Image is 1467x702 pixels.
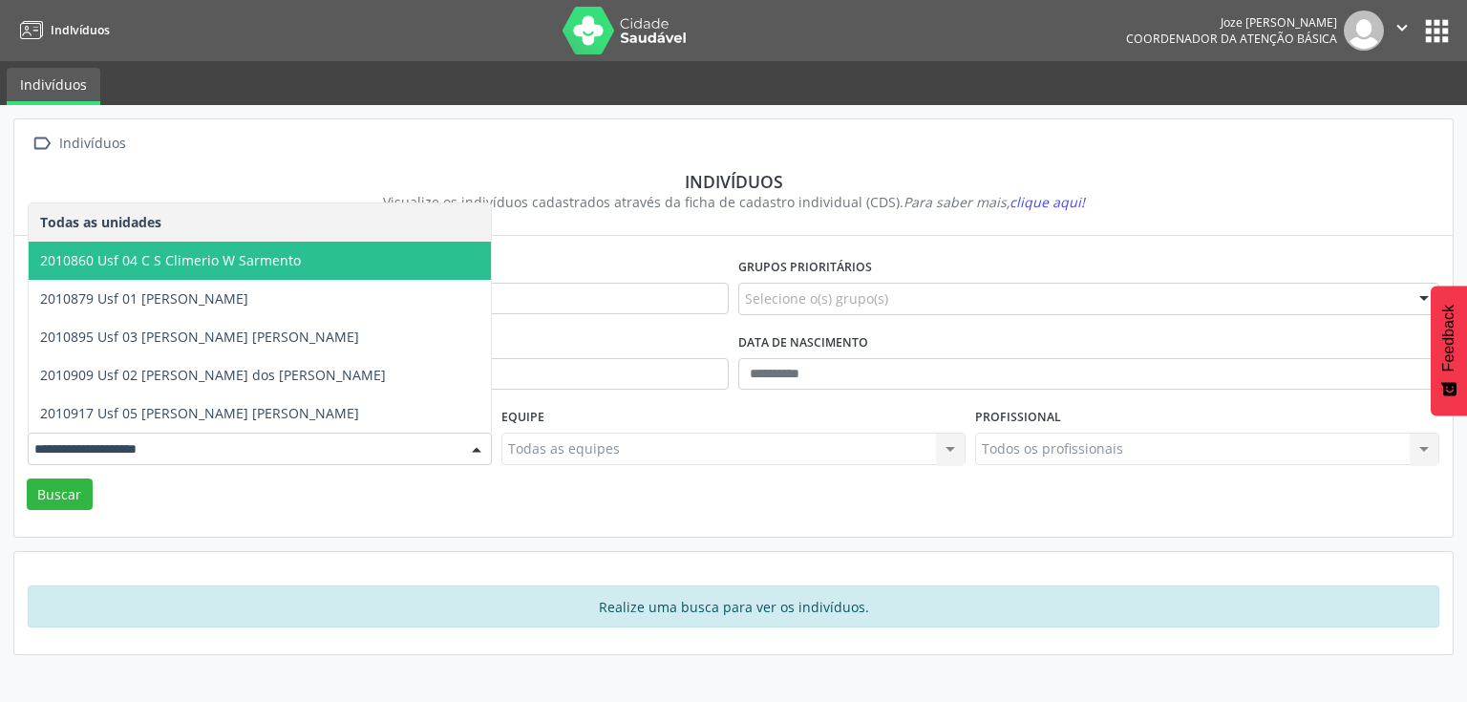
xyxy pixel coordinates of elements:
[1344,11,1384,51] img: img
[40,366,386,384] span: 2010909 Usf 02 [PERSON_NAME] dos [PERSON_NAME]
[1420,14,1454,48] button: apps
[40,289,248,308] span: 2010879 Usf 01 [PERSON_NAME]
[51,22,110,38] span: Indivíduos
[1010,193,1085,211] span: clique aqui!
[28,130,129,158] a:  Indivíduos
[28,130,55,158] i: 
[1126,31,1337,47] span: Coordenador da Atenção Básica
[745,288,888,308] span: Selecione o(s) grupo(s)
[41,192,1426,212] div: Visualize os indivíduos cadastrados através da ficha de cadastro individual (CDS).
[1126,14,1337,31] div: Joze [PERSON_NAME]
[27,479,93,511] button: Buscar
[40,213,161,231] span: Todas as unidades
[28,585,1439,628] div: Realize uma busca para ver os indivíduos.
[7,68,100,105] a: Indivíduos
[904,193,1085,211] i: Para saber mais,
[975,403,1061,433] label: Profissional
[1384,11,1420,51] button: 
[40,328,359,346] span: 2010895 Usf 03 [PERSON_NAME] [PERSON_NAME]
[501,403,544,433] label: Equipe
[1392,17,1413,38] i: 
[13,14,110,46] a: Indivíduos
[40,404,359,422] span: 2010917 Usf 05 [PERSON_NAME] [PERSON_NAME]
[1440,305,1457,372] span: Feedback
[55,130,129,158] div: Indivíduos
[40,251,301,269] span: 2010860 Usf 04 C S Climerio W Sarmento
[738,329,868,358] label: Data de nascimento
[1431,286,1467,415] button: Feedback - Mostrar pesquisa
[41,171,1426,192] div: Indivíduos
[738,253,872,283] label: Grupos prioritários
